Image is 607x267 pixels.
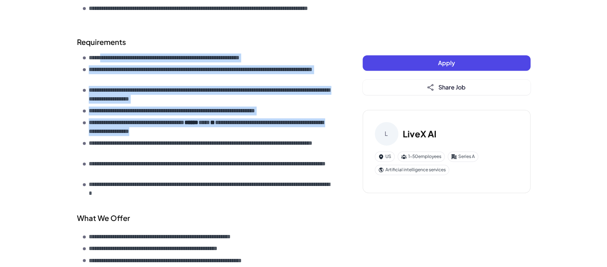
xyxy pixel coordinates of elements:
[438,59,455,67] span: Apply
[363,80,530,95] button: Share Job
[363,55,530,71] button: Apply
[448,151,478,162] div: Series A
[77,36,333,48] h2: Requirements
[403,127,437,140] h3: LiveX AI
[375,165,449,175] div: Artificial intelligence services
[77,212,333,224] div: What We Offer
[398,151,445,162] div: 1-50 employees
[438,83,466,91] span: Share Job
[375,122,398,145] div: L
[375,151,395,162] div: US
